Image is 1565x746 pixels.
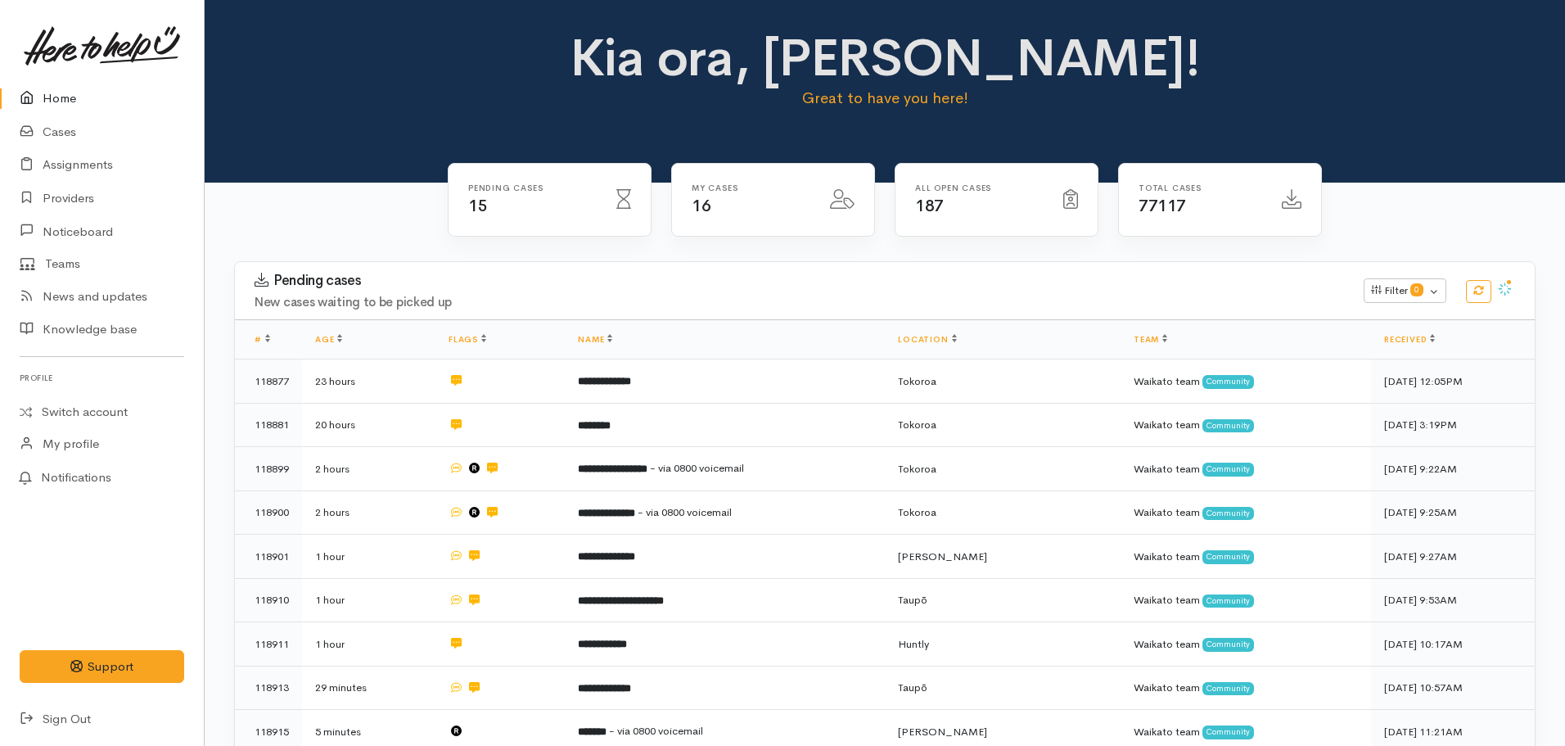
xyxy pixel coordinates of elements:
td: [DATE] 3:19PM [1371,403,1535,447]
span: 187 [915,196,944,216]
a: # [255,334,270,345]
td: [DATE] 10:57AM [1371,666,1535,710]
td: Waikato team [1121,403,1371,447]
td: 118913 [235,666,302,710]
span: 16 [692,196,710,216]
h1: Kia ora, [PERSON_NAME]! [565,29,1206,87]
td: 29 minutes [302,666,435,710]
td: 1 hour [302,622,435,667]
span: Community [1202,682,1254,695]
span: 77117 [1139,196,1186,216]
span: Community [1202,419,1254,432]
td: 20 hours [302,403,435,447]
td: 1 hour [302,535,435,579]
td: 2 hours [302,447,435,491]
h6: Total cases [1139,183,1262,192]
span: Huntly [898,637,929,651]
a: Received [1384,334,1435,345]
td: Waikato team [1121,666,1371,710]
span: Community [1202,726,1254,739]
td: 2 hours [302,491,435,535]
span: 0 [1410,283,1423,296]
td: Waikato team [1121,622,1371,667]
a: Location [898,334,956,345]
span: - via 0800 voicemail [650,461,744,475]
span: - via 0800 voicemail [609,724,703,738]
span: - via 0800 voicemail [638,505,732,519]
h6: My cases [692,183,810,192]
td: 118910 [235,578,302,622]
td: 118877 [235,359,302,404]
a: Team [1134,334,1167,345]
span: [PERSON_NAME] [898,725,987,739]
td: [DATE] 9:22AM [1371,447,1535,491]
a: Age [315,334,342,345]
span: Taupō [898,680,927,694]
span: Community [1202,507,1254,520]
h6: Profile [20,367,184,389]
button: Filter0 [1364,278,1446,303]
td: 118881 [235,403,302,447]
span: Community [1202,463,1254,476]
p: Great to have you here! [565,87,1206,110]
button: Support [20,650,184,684]
h6: Pending cases [468,183,597,192]
td: 23 hours [302,359,435,404]
td: [DATE] 12:05PM [1371,359,1535,404]
h4: New cases waiting to be picked up [255,296,1344,310]
span: Tokoroa [898,462,936,476]
span: Community [1202,638,1254,651]
td: Waikato team [1121,535,1371,579]
td: 118901 [235,535,302,579]
td: 118900 [235,491,302,535]
h6: All Open cases [915,183,1044,192]
td: 1 hour [302,578,435,622]
span: Community [1202,595,1254,608]
td: Waikato team [1121,359,1371,404]
h3: Pending cases [255,273,1344,289]
span: 15 [468,196,487,216]
td: [DATE] 9:53AM [1371,578,1535,622]
span: [PERSON_NAME] [898,549,987,563]
td: Waikato team [1121,491,1371,535]
a: Flags [449,334,486,345]
span: Community [1202,375,1254,388]
span: Tokoroa [898,505,936,519]
a: Name [578,334,612,345]
td: [DATE] 10:17AM [1371,622,1535,667]
span: Community [1202,550,1254,563]
span: Tokoroa [898,418,936,432]
td: 118899 [235,447,302,491]
td: [DATE] 9:27AM [1371,535,1535,579]
td: 118911 [235,622,302,667]
span: Tokoroa [898,374,936,388]
td: [DATE] 9:25AM [1371,491,1535,535]
td: Waikato team [1121,447,1371,491]
td: Waikato team [1121,578,1371,622]
span: Taupō [898,593,927,607]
